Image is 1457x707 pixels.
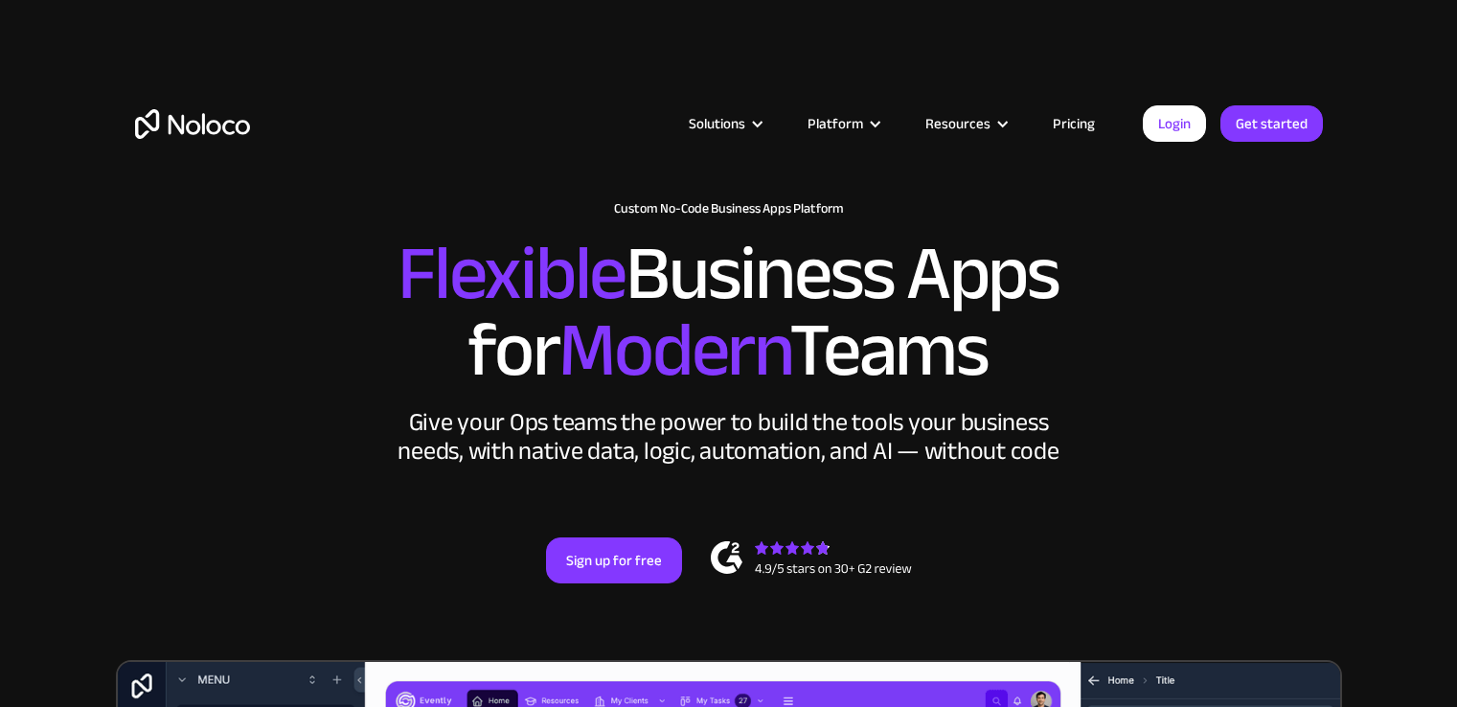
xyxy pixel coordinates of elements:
div: Solutions [665,111,784,136]
div: Resources [901,111,1029,136]
a: home [135,109,250,139]
div: Resources [925,111,990,136]
a: Login [1143,105,1206,142]
span: Flexible [398,202,626,345]
div: Platform [784,111,901,136]
a: Get started [1220,105,1323,142]
a: Sign up for free [546,537,682,583]
div: Solutions [689,111,745,136]
a: Pricing [1029,111,1119,136]
h2: Business Apps for Teams [135,236,1323,389]
span: Modern [558,279,789,422]
div: Give your Ops teams the power to build the tools your business needs, with native data, logic, au... [394,408,1064,466]
div: Platform [808,111,863,136]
